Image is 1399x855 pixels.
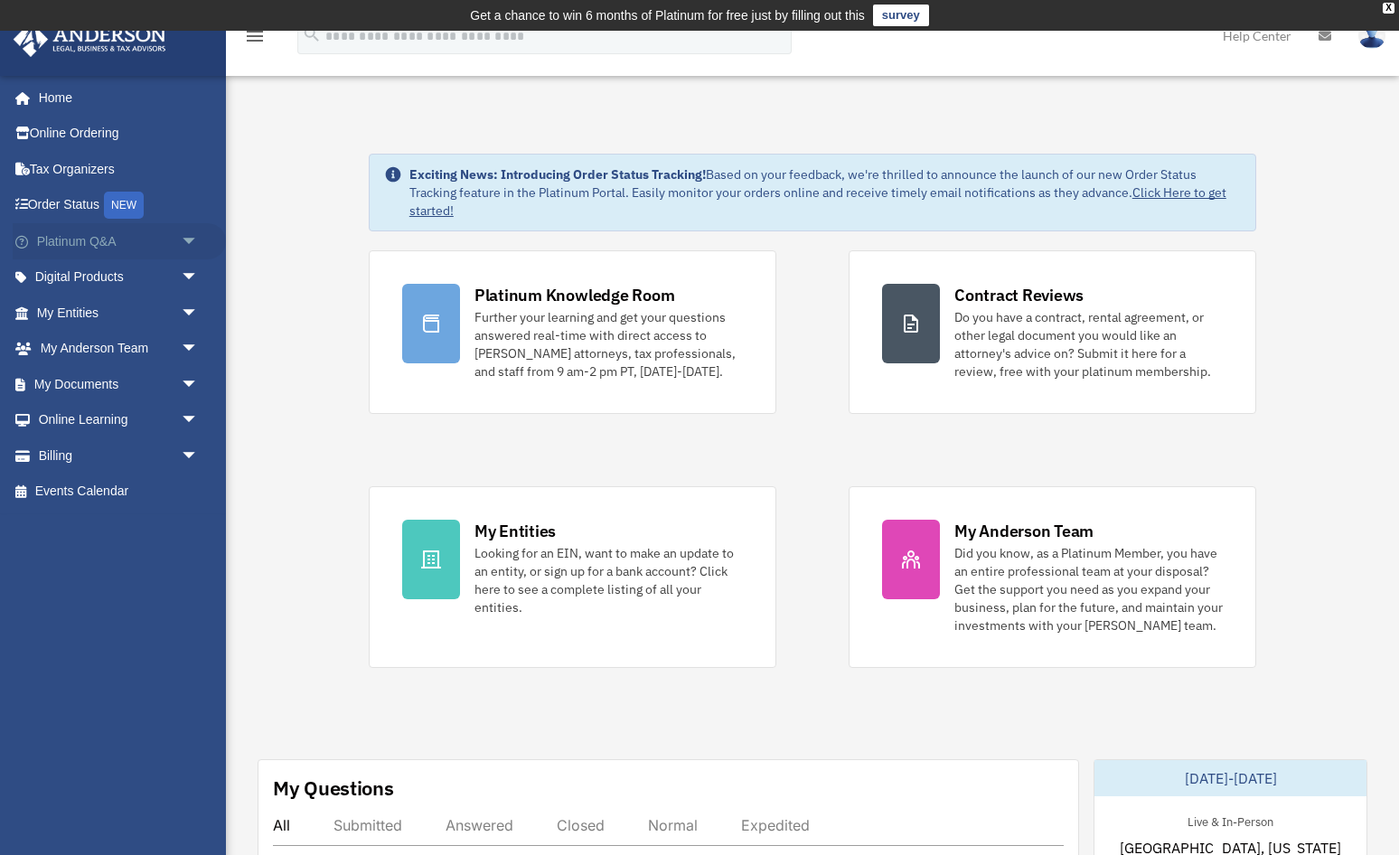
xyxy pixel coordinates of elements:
[13,223,226,259] a: Platinum Q&Aarrow_drop_down
[13,259,226,296] a: Digital Productsarrow_drop_down
[181,437,217,474] span: arrow_drop_down
[369,250,776,414] a: Platinum Knowledge Room Further your learning and get your questions answered real-time with dire...
[849,250,1256,414] a: Contract Reviews Do you have a contract, rental agreement, or other legal document you would like...
[13,402,226,438] a: Online Learningarrow_drop_down
[741,816,810,834] div: Expedited
[333,816,402,834] div: Submitted
[104,192,144,219] div: NEW
[13,80,217,116] a: Home
[557,816,605,834] div: Closed
[409,166,706,183] strong: Exciting News: Introducing Order Status Tracking!
[648,816,698,834] div: Normal
[13,151,226,187] a: Tax Organizers
[409,165,1241,220] div: Based on your feedback, we're thrilled to announce the launch of our new Order Status Tracking fe...
[409,184,1226,219] a: Click Here to get started!
[1358,23,1385,49] img: User Pic
[181,331,217,368] span: arrow_drop_down
[13,295,226,331] a: My Entitiesarrow_drop_down
[181,223,217,260] span: arrow_drop_down
[244,32,266,47] a: menu
[954,520,1094,542] div: My Anderson Team
[474,544,743,616] div: Looking for an EIN, want to make an update to an entity, or sign up for a bank account? Click her...
[873,5,929,26] a: survey
[369,486,776,668] a: My Entities Looking for an EIN, want to make an update to an entity, or sign up for a bank accoun...
[244,25,266,47] i: menu
[954,284,1084,306] div: Contract Reviews
[181,295,217,332] span: arrow_drop_down
[954,544,1223,634] div: Did you know, as a Platinum Member, you have an entire professional team at your disposal? Get th...
[181,402,217,439] span: arrow_drop_down
[181,366,217,403] span: arrow_drop_down
[181,259,217,296] span: arrow_drop_down
[474,284,675,306] div: Platinum Knowledge Room
[273,775,394,802] div: My Questions
[13,366,226,402] a: My Documentsarrow_drop_down
[8,22,172,57] img: Anderson Advisors Platinum Portal
[1173,811,1288,830] div: Live & In-Person
[1094,760,1366,796] div: [DATE]-[DATE]
[474,520,556,542] div: My Entities
[13,331,226,367] a: My Anderson Teamarrow_drop_down
[13,474,226,510] a: Events Calendar
[13,116,226,152] a: Online Ordering
[446,816,513,834] div: Answered
[849,486,1256,668] a: My Anderson Team Did you know, as a Platinum Member, you have an entire professional team at your...
[273,816,290,834] div: All
[470,5,865,26] div: Get a chance to win 6 months of Platinum for free just by filling out this
[302,24,322,44] i: search
[954,308,1223,381] div: Do you have a contract, rental agreement, or other legal document you would like an attorney's ad...
[13,437,226,474] a: Billingarrow_drop_down
[1383,3,1394,14] div: close
[13,187,226,224] a: Order StatusNEW
[474,308,743,381] div: Further your learning and get your questions answered real-time with direct access to [PERSON_NAM...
